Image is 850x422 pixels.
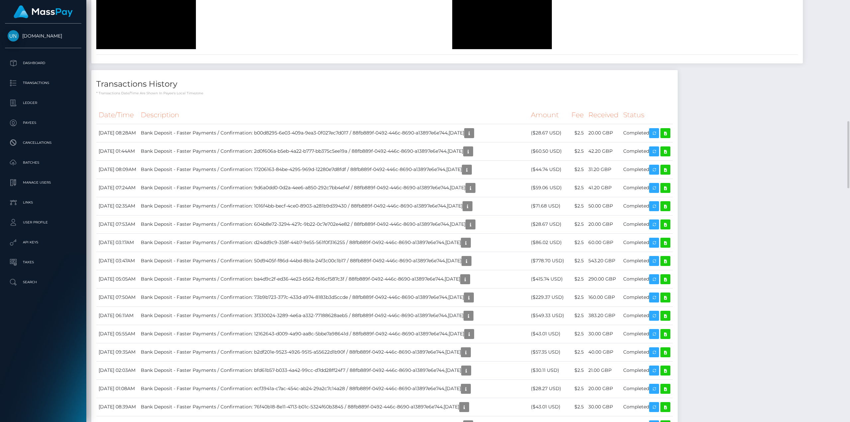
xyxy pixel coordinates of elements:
[586,197,621,215] td: 50.00 GBP
[569,270,586,288] td: $2.5
[586,124,621,142] td: 20.00 GBP
[5,174,81,191] a: Manage Users
[138,361,529,380] td: Bank Deposit - Faster Payments / Confirmation: bfd61b57-b033-4a42-99cc-d7dd28ff24f7 / 88fb889f-04...
[96,197,138,215] td: [DATE] 02:35AM
[621,233,673,252] td: Completed
[138,288,529,306] td: Bank Deposit - Faster Payments / Confirmation: 73b9b723-377c-433d-a974-8183b3d5ccde / 88fb889f-04...
[8,30,19,42] img: Unlockt.me
[8,118,79,128] p: Payees
[621,325,673,343] td: Completed
[8,158,79,168] p: Batches
[569,215,586,233] td: $2.5
[138,179,529,197] td: Bank Deposit - Faster Payments / Confirmation: 9d6a0dd0-0d2a-4ee6-a850-292c7bb4ef4f / 88fb889f-04...
[621,361,673,380] td: Completed
[621,215,673,233] td: Completed
[529,361,569,380] td: ($30.11 USD)
[621,106,673,124] th: Status
[5,154,81,171] a: Batches
[96,252,138,270] td: [DATE] 03:47AM
[96,124,138,142] td: [DATE] 08:28AM
[529,270,569,288] td: ($415.74 USD)
[569,124,586,142] td: $2.5
[5,274,81,291] a: Search
[5,95,81,111] a: Ledger
[96,361,138,380] td: [DATE] 02:03AM
[529,106,569,124] th: Amount
[621,160,673,179] td: Completed
[586,179,621,197] td: 41.20 GBP
[586,380,621,398] td: 20.00 GBP
[569,306,586,325] td: $2.5
[5,254,81,271] a: Taxes
[138,215,529,233] td: Bank Deposit - Faster Payments / Confirmation: 604b8e72-3294-427c-9b22-0c7e702e4e82 / 88fb889f-04...
[569,343,586,361] td: $2.5
[586,306,621,325] td: 383.20 GBP
[96,343,138,361] td: [DATE] 09:35AM
[529,233,569,252] td: ($86.02 USD)
[138,270,529,288] td: Bank Deposit - Faster Payments / Confirmation: ba4d9c2f-ed36-4e23-b562-fb16cf587c3f / 88fb889f-04...
[138,398,529,416] td: Bank Deposit - Faster Payments / Confirmation: 76f40b18-8e11-4713-b01c-5324f60b3845 / 88fb889f-04...
[529,124,569,142] td: ($28.67 USD)
[529,380,569,398] td: ($28.27 USD)
[96,91,673,96] p: * Transactions date/time are shown in payee's local timezone
[8,198,79,208] p: Links
[138,142,529,160] td: Bank Deposit - Faster Payments / Confirmation: 2d0f606a-b5eb-4a22-b777-bb375c5ee19a / 88fb889f-04...
[586,361,621,380] td: 21.00 GBP
[96,380,138,398] td: [DATE] 01:08AM
[529,142,569,160] td: ($60.50 USD)
[96,160,138,179] td: [DATE] 08:09AM
[586,270,621,288] td: 290.00 GBP
[96,179,138,197] td: [DATE] 07:24AM
[14,5,73,18] img: MassPay Logo
[8,58,79,68] p: Dashboard
[569,361,586,380] td: $2.5
[8,178,79,188] p: Manage Users
[8,277,79,287] p: Search
[569,252,586,270] td: $2.5
[96,306,138,325] td: [DATE] 06:11AM
[8,138,79,148] p: Cancellations
[138,252,529,270] td: Bank Deposit - Faster Payments / Confirmation: 50d9405f-f86d-44bd-8b1a-24f3c00c1b17 / 88fb889f-04...
[96,215,138,233] td: [DATE] 07:53AM
[138,106,529,124] th: Description
[5,194,81,211] a: Links
[138,124,529,142] td: Bank Deposit - Faster Payments / Confirmation: b00d8295-6e03-409a-9ea3-0f027ec7d017 / 88fb889f-04...
[96,78,673,90] h4: Transactions History
[96,233,138,252] td: [DATE] 03:17AM
[96,325,138,343] td: [DATE] 05:55AM
[586,142,621,160] td: 42.20 GBP
[138,380,529,398] td: Bank Deposit - Faster Payments / Confirmation: ecf3941a-c7ac-454c-ab24-29a2c7c14a28 / 88fb889f-04...
[5,55,81,71] a: Dashboard
[138,325,529,343] td: Bank Deposit - Faster Payments / Confirmation: 12162643-d009-4a90-aa8c-5bbe7a98641d / 88fb889f-04...
[569,398,586,416] td: $2.5
[586,398,621,416] td: 30.00 GBP
[621,179,673,197] td: Completed
[621,343,673,361] td: Completed
[569,197,586,215] td: $2.5
[586,288,621,306] td: 160.00 GBP
[5,214,81,231] a: User Profile
[5,234,81,251] a: API Keys
[529,343,569,361] td: ($57.35 USD)
[529,288,569,306] td: ($229.37 USD)
[621,270,673,288] td: Completed
[529,179,569,197] td: ($59.06 USD)
[8,217,79,227] p: User Profile
[5,33,81,39] span: [DOMAIN_NAME]
[8,98,79,108] p: Ledger
[529,325,569,343] td: ($43.01 USD)
[621,124,673,142] td: Completed
[586,325,621,343] td: 30.00 GBP
[586,233,621,252] td: 60.00 GBP
[5,115,81,131] a: Payees
[586,160,621,179] td: 31.20 GBP
[586,215,621,233] td: 20.00 GBP
[569,179,586,197] td: $2.5
[138,343,529,361] td: Bank Deposit - Faster Payments / Confirmation: b2df201e-9523-4926-9515-a55622d1b90f / 88fb889f-04...
[138,306,529,325] td: Bank Deposit - Faster Payments / Confirmation: 3f330024-3289-4e6a-a332-77188628aeb5 / 88fb889f-04...
[569,160,586,179] td: $2.5
[96,270,138,288] td: [DATE] 05:05AM
[621,252,673,270] td: Completed
[138,197,529,215] td: Bank Deposit - Faster Payments / Confirmation: 1016f4bb-becf-4ce0-8903-a281b9d39430 / 88fb889f-04...
[529,306,569,325] td: ($549.33 USD)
